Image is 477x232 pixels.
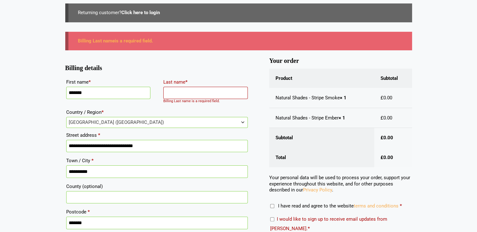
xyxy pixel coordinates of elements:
[78,38,115,44] strong: Billing Last name
[374,69,412,88] th: Subtotal
[66,207,248,217] label: Postcode
[66,77,151,87] label: First name
[66,108,248,117] label: Country / Region
[66,117,248,128] span: Country / Region
[270,216,387,231] label: I would like to sign up to receive email updates from [PERSON_NAME].
[163,77,248,87] label: Last name
[78,38,153,44] a: Billing Last nameis a required field.
[400,203,402,209] abbr: required
[381,95,392,101] bdi: 0.00
[269,69,374,88] th: Product
[67,117,247,128] span: United Kingdom (UK)
[269,128,374,148] th: Subtotal
[340,95,346,101] strong: × 1
[303,187,332,193] a: Privacy Policy
[269,108,374,128] td: Natural Shades - Stripe Ember
[381,95,383,101] span: £
[339,115,345,121] strong: × 1
[65,3,412,22] div: Returning customer?
[269,148,374,168] th: Total
[270,217,274,221] input: I would like to sign up to receive email updates from [PERSON_NAME].
[66,156,248,165] label: Town / City
[65,67,249,69] h3: Billing details
[82,184,103,189] span: (optional)
[381,135,393,141] bdi: 0.00
[163,99,248,104] p: Billing Last name is a required field.
[354,203,398,209] a: terms and conditions
[278,203,398,209] span: I have read and agree to the website
[66,182,248,191] label: County
[270,204,274,208] input: I have read and agree to the websiteterms and conditions *
[269,60,412,62] h3: Your order
[381,115,383,121] span: £
[269,175,412,193] p: Your personal data will be used to process your order, support your experience throughout this we...
[381,155,393,160] bdi: 0.00
[66,130,248,140] label: Street address
[381,115,392,121] bdi: 0.00
[381,135,383,141] span: £
[269,88,374,108] td: Natural Shades - Stripe Smoke
[121,10,160,15] a: Click here to login
[381,155,383,160] span: £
